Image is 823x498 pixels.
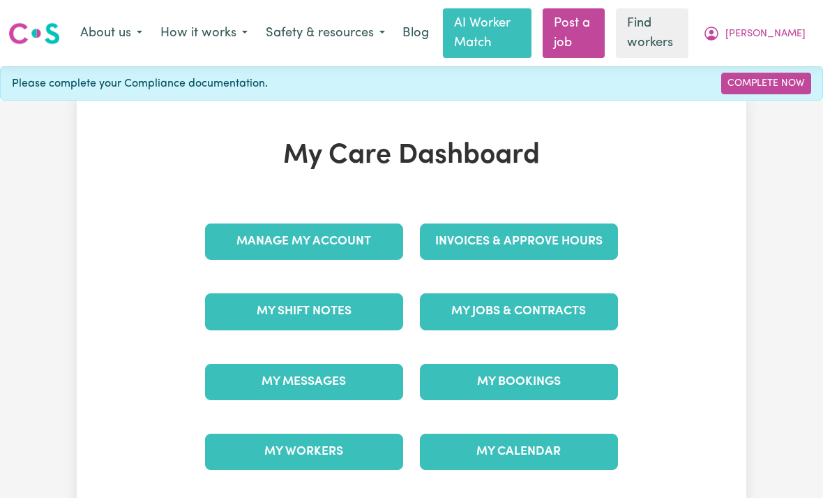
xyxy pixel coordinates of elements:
a: Post a job [543,8,605,58]
a: My Jobs & Contracts [420,293,618,330]
a: AI Worker Match [443,8,531,58]
button: How it works [151,19,257,48]
button: Safety & resources [257,19,394,48]
a: Manage My Account [205,224,403,260]
a: My Workers [205,434,403,470]
a: My Calendar [420,434,618,470]
h1: My Care Dashboard [197,140,626,173]
a: My Bookings [420,364,618,400]
a: My Shift Notes [205,293,403,330]
span: Please complete your Compliance documentation. [12,75,268,92]
a: Invoices & Approve Hours [420,224,618,260]
button: My Account [694,19,815,48]
a: Blog [394,18,437,49]
span: [PERSON_NAME] [725,27,806,42]
button: About us [71,19,151,48]
img: Careseekers logo [8,21,60,46]
a: Complete Now [721,73,811,94]
a: Careseekers logo [8,17,60,50]
a: Find workers [616,8,688,58]
a: My Messages [205,364,403,400]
